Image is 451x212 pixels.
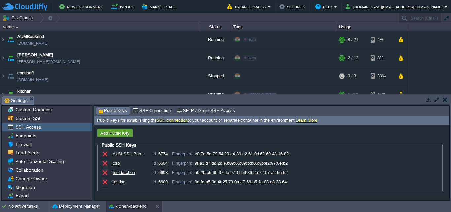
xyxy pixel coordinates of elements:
div: Running [198,31,231,49]
div: 8% [371,49,392,67]
span: SSH Connection [133,107,171,114]
a: Firewall [14,141,33,147]
div: 6609 [146,179,172,184]
div: 6608 [146,170,172,175]
a: [PERSON_NAME][DOMAIN_NAME] [17,58,80,65]
a: Auto Horizontal Scaling [14,158,65,164]
span: Public SSH Keys [102,142,136,148]
div: a0:2b:b5:9b:37:db:97:1f:b9:86:2a:72:07:a2:5e:52 [172,170,288,175]
img: AMDAwAAAACH5BAEAAAAALAAAAAABAAEAAAICRAEAOw== [6,85,15,103]
a: [DOMAIN_NAME] [17,76,48,83]
div: Public keys for establishing the to your account or separate container in the environment. [94,116,449,125]
button: New Environment [59,3,105,11]
div: No active tasks [8,201,50,212]
button: Add Public Key [98,130,132,136]
div: test-kitchen [113,170,146,175]
a: Learn More [296,118,317,123]
a: SSH Access [14,124,42,130]
img: AMDAwAAAACH5BAEAAAAALAAAAAABAAEAAAICRAEAOw== [6,31,15,49]
a: Collaboration [14,167,44,173]
span: kitchen-quotation [249,92,276,96]
a: [DOMAIN_NAME] [17,40,48,47]
a: AUMBackend [17,33,44,40]
div: c0:7a:5c:79:54:20:c4:80:c2:61:0d:62:69:48:16:82 [172,151,289,156]
span: SFTP / Direct SSH Access [176,107,235,114]
button: Help [315,3,334,11]
button: Marketplace [142,3,178,11]
button: Import [111,3,136,11]
img: AMDAwAAAACH5BAEAAAAALAAAAAABAAEAAAICRAEAOw== [16,26,18,28]
div: AUM SSH Public Key [113,151,146,156]
a: Export [14,193,30,199]
iframe: chat widget [423,186,444,205]
div: 0 / 3 [348,67,356,85]
button: Balance ₹341.66 [227,3,268,11]
span: Fingerprint : [172,170,195,175]
a: contisoft [17,70,34,76]
a: Migration [14,184,36,190]
div: testing [113,179,146,184]
span: Fingerprint : [172,161,195,166]
div: Stopped [198,67,231,85]
a: [PERSON_NAME] [17,52,53,58]
img: AMDAwAAAACH5BAEAAAAALAAAAAABAAEAAAICRAEAOw== [0,31,6,49]
a: SSH connection [156,118,188,123]
span: Fingerprint : [172,151,195,156]
button: kitchen-backend [109,203,147,210]
img: AMDAwAAAACH5BAEAAAAALAAAAAABAAEAAAICRAEAOw== [6,67,15,85]
button: Settings [279,3,307,11]
span: Id : [152,170,158,175]
a: Endpoints [14,133,37,139]
span: Fingerprint : [172,179,195,184]
div: Running [198,49,231,67]
button: Env Groups [2,13,35,22]
img: AMDAwAAAACH5BAEAAAAALAAAAAABAAEAAAICRAEAOw== [6,49,15,67]
div: Usage [337,23,407,31]
div: 8 / 21 [348,31,358,49]
div: 9f:a3:d7:dd:2d:e3:09:65:89:bd:05:8b:e2:97:0e:b2 [172,161,288,166]
span: aum [249,56,256,60]
a: Custom SSL [14,115,43,121]
div: csp [113,161,146,166]
div: 6774 [146,151,172,156]
div: Tags [232,23,337,31]
a: Load Alerts [14,150,40,156]
div: Status [199,23,231,31]
img: AMDAwAAAACH5BAEAAAAALAAAAAABAAEAAAICRAEAOw== [0,49,6,67]
a: Custom Domains [14,107,52,113]
a: Change Owner [14,176,48,182]
span: Id : [152,151,158,156]
button: [DOMAIN_NAME][EMAIL_ADDRESS][DOMAIN_NAME] [346,3,444,11]
button: Deployment Manager [52,203,100,210]
a: kitchen [17,88,31,95]
div: 2 / 12 [348,49,358,67]
img: AMDAwAAAACH5BAEAAAAALAAAAAABAAEAAAICRAEAOw== [0,85,6,103]
div: 11% [371,85,392,103]
div: 1 / 11 [348,85,358,103]
div: 6604 [146,161,172,166]
div: Running [198,85,231,103]
div: 39% [371,67,392,85]
span: Id : [152,161,158,166]
div: 4% [371,31,392,49]
div: 0d:fe:a5:0c:4f:25:79:0a:a7:56:b5:1a:03:e8:38:64 [172,179,287,184]
span: Settings [4,96,28,105]
span: aum [249,37,256,41]
img: AMDAwAAAACH5BAEAAAAALAAAAAABAAEAAAICRAEAOw== [0,67,6,85]
div: Name [1,23,198,31]
span: Public Keys [97,107,127,114]
span: Id : [152,179,158,184]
